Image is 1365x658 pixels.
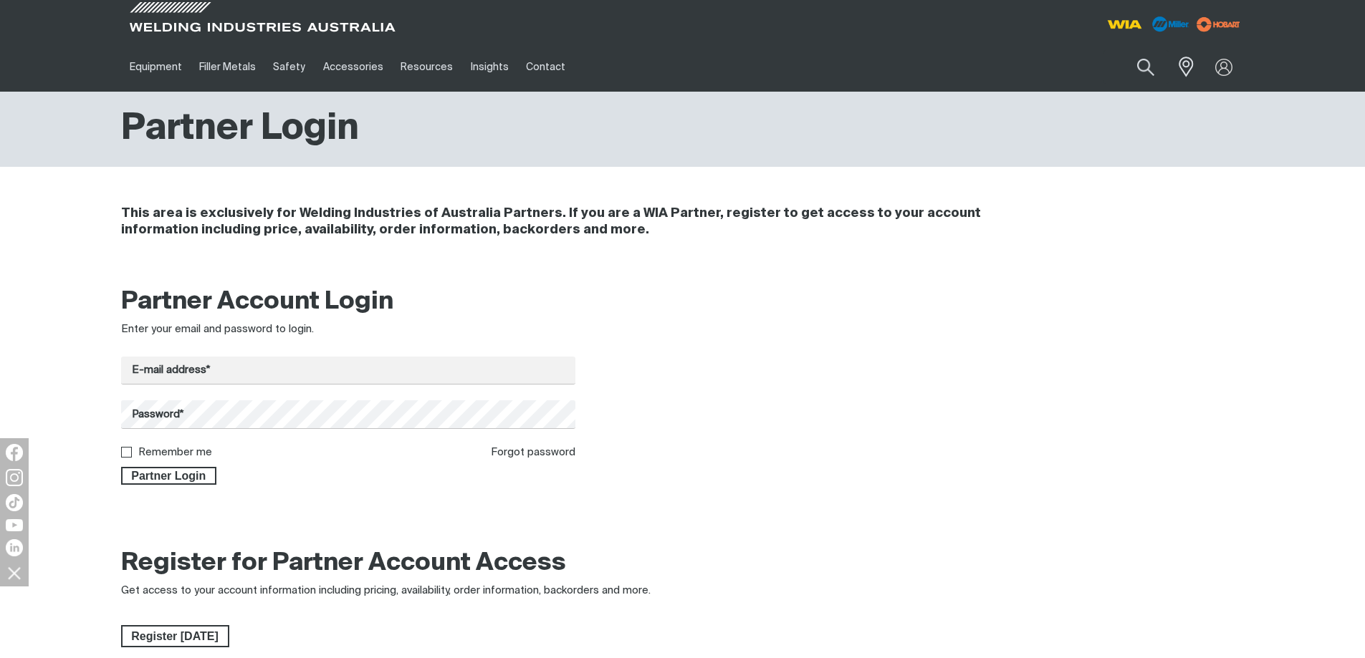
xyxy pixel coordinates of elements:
a: Accessories [315,42,392,92]
a: Register Today [121,625,229,648]
h2: Register for Partner Account Access [121,548,566,579]
a: Contact [517,42,574,92]
button: Partner Login [121,467,217,485]
img: TikTok [6,494,23,511]
nav: Main [121,42,964,92]
div: Enter your email and password to login. [121,321,576,338]
img: Facebook [6,444,23,461]
img: LinkedIn [6,539,23,556]
span: Register [DATE] [123,625,228,648]
span: Get access to your account information including pricing, availability, order information, backor... [121,585,651,596]
input: Product name or item number... [1103,50,1169,84]
button: Search products [1121,50,1170,84]
h4: This area is exclusively for Welding Industries of Australia Partners. If you are a WIA Partner, ... [121,205,1053,238]
a: Equipment [121,42,191,92]
img: Instagram [6,469,23,486]
h2: Partner Account Login [121,286,576,318]
h1: Partner Login [121,106,359,153]
a: Insights [461,42,517,92]
img: hide socials [2,561,27,585]
span: Partner Login [123,467,216,485]
img: miller [1192,14,1245,35]
img: YouTube [6,519,23,531]
label: Remember me [138,447,212,458]
a: Resources [392,42,461,92]
a: Safety [264,42,314,92]
a: Forgot password [491,447,575,458]
a: Filler Metals [191,42,264,92]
